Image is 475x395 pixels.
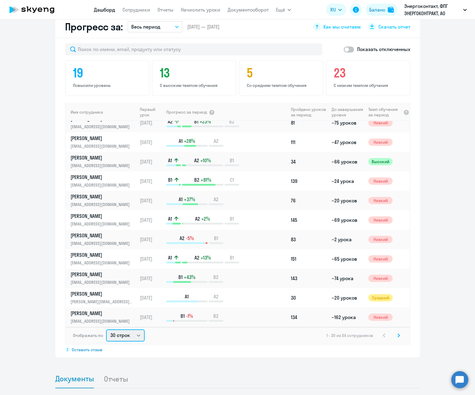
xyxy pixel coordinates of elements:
td: 111 [288,132,329,152]
a: [PERSON_NAME][EMAIL_ADDRESS][DOMAIN_NAME] [71,232,137,247]
span: B1 [230,215,234,222]
span: +37% [184,196,195,203]
h2: Прогресс за: [65,21,123,33]
td: ~75 уроков [329,113,366,132]
p: [EMAIL_ADDRESS][DOMAIN_NAME] [71,259,133,266]
span: +28% [184,138,195,144]
span: Как мы считаем [323,23,361,30]
span: B1 [181,313,185,319]
span: -1% [186,313,193,319]
span: A2 [180,235,184,242]
a: [PERSON_NAME][EMAIL_ADDRESS][DOMAIN_NAME] [71,154,137,169]
button: Ещё [276,4,291,16]
span: B1 [194,118,198,125]
td: ~20 уроков [329,288,366,307]
h4: 5 [247,66,317,80]
td: [DATE] [137,249,166,269]
p: С высоким темпом обучения [160,83,230,88]
span: +13% [201,254,211,261]
td: ~66 уроков [329,152,366,171]
p: [PERSON_NAME] [71,135,133,142]
p: [EMAIL_ADDRESS][DOMAIN_NAME] [71,279,133,286]
td: 145 [288,210,329,230]
td: ~74 урока [329,269,366,288]
th: Пройдено уроков за период [288,103,329,121]
p: [EMAIL_ADDRESS][DOMAIN_NAME] [71,182,133,188]
span: Высокий [368,158,393,165]
span: +43% [184,274,195,280]
span: Отображать по: [73,333,104,338]
span: B2 [194,177,199,183]
span: A2 [195,215,200,222]
span: Ещё [276,6,285,13]
span: Низкий [368,119,393,126]
span: Низкий [368,314,393,321]
span: -5% [186,235,194,242]
td: 83 [288,230,329,249]
button: RU [326,4,346,16]
span: A2 [214,196,219,203]
p: С низким темпом обучения [334,83,404,88]
h4: 23 [334,66,404,80]
span: B2 [213,313,219,319]
span: RU [330,6,336,13]
td: 143 [288,269,329,288]
td: 30 [288,288,329,307]
td: ~162 урока [329,307,366,327]
td: [DATE] [137,152,166,171]
p: [EMAIL_ADDRESS][DOMAIN_NAME] [71,162,133,169]
button: Весь период [128,21,182,33]
span: Низкий [368,177,393,185]
td: 139 [288,171,329,191]
td: 134 [288,307,329,327]
p: [PERSON_NAME] [71,193,133,200]
h4: 13 [160,66,230,80]
p: [PERSON_NAME] [71,232,133,239]
td: [DATE] [137,113,166,132]
a: [PERSON_NAME][EMAIL_ADDRESS][DOMAIN_NAME] [71,135,137,149]
span: Прогресс за период [166,109,207,115]
span: +2% [201,215,210,222]
p: [EMAIL_ADDRESS][DOMAIN_NAME] [71,318,133,325]
td: [DATE] [137,307,166,327]
a: [PERSON_NAME][PERSON_NAME][EMAIL_ADDRESS][DOMAIN_NAME] [71,290,137,305]
button: Энергоконтакт, ФПГ ЭНЕРГОКОНТРАКТ, АО [401,2,470,17]
span: B2 [213,274,219,280]
span: A2 [194,157,199,164]
p: [EMAIL_ADDRESS][DOMAIN_NAME] [71,201,133,208]
span: 1 - 30 из 54 сотрудников [326,333,373,338]
input: Поиск по имени, email, продукту или статусу [65,43,322,55]
p: Энергоконтакт, ФПГ ЭНЕРГОКОНТРАКТ, АО [404,2,461,17]
a: Сотрудники [122,7,150,13]
td: ~24 урока [329,171,366,191]
a: Документооборот [228,7,269,13]
p: [PERSON_NAME] [71,290,133,297]
span: Скачать отчет [378,23,410,30]
p: [EMAIL_ADDRESS][DOMAIN_NAME] [71,240,133,247]
span: Низкий [368,255,393,263]
span: A1 [179,138,183,144]
span: Низкий [368,197,393,204]
span: Низкий [368,275,393,282]
td: 34 [288,152,329,171]
p: [PERSON_NAME] [71,174,133,180]
p: [PERSON_NAME] [71,310,133,317]
span: B1 [230,157,234,164]
td: ~20 уроков [329,191,366,210]
p: [EMAIL_ADDRESS][DOMAIN_NAME] [71,143,133,149]
a: [PERSON_NAME][EMAIL_ADDRESS][DOMAIN_NAME] [71,213,137,227]
span: A2 [214,293,219,300]
td: [DATE] [137,171,166,191]
p: [PERSON_NAME] [71,271,133,278]
span: B1 [230,254,234,261]
p: [EMAIL_ADDRESS][DOMAIN_NAME] [71,123,133,130]
span: Средний [368,294,393,301]
span: [DATE] — [DATE] [187,23,219,30]
p: [PERSON_NAME][EMAIL_ADDRESS][DOMAIN_NAME] [71,298,133,305]
td: ~65 уроков [329,249,366,269]
a: [PERSON_NAME][EMAIL_ADDRESS][DOMAIN_NAME] [71,252,137,266]
td: [DATE] [137,132,166,152]
span: A2 [214,138,219,144]
span: A2 [168,118,173,125]
td: [DATE] [137,288,166,307]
